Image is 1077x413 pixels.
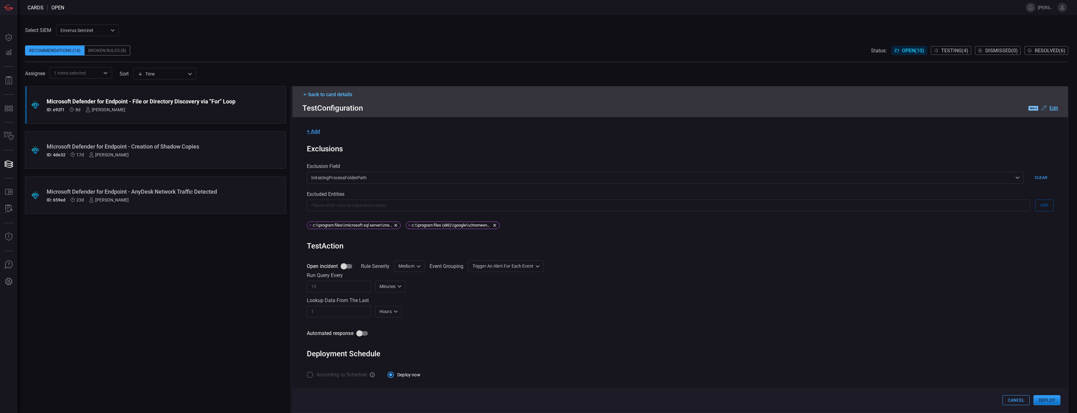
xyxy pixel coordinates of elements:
div: Microsoft Defender for Endpoint - AnyDesk Network Traffic Detected [47,188,240,195]
div: Minutes [375,281,405,292]
input: 60 [307,306,371,317]
div: Test Configuration [302,104,1058,112]
div: Exclusions [307,144,343,153]
span: Sep 11, 2025 6:31 AM [75,107,80,112]
button: Inventory [1,129,16,144]
span: Cards [28,5,44,11]
p: Trigger an alert for each event [472,263,533,269]
div: back to card details [302,91,1058,97]
u: Edit [1049,105,1058,111]
button: + Add [307,128,320,134]
div: Hours [375,306,402,317]
div: [PERSON_NAME] [89,152,129,157]
button: Open [101,69,110,77]
h5: ID: e92f1 [47,107,64,112]
button: Reports [1,73,16,88]
div: InitiatingProcessFolderPath [307,172,1023,183]
span: open [51,5,64,11]
span: Dismissed ( 0 ) [985,48,1018,54]
span: [PERSON_NAME].[PERSON_NAME] [1038,5,1055,10]
h5: ID: 659ed [47,197,65,202]
div: Run query every [307,272,1054,278]
button: Ask Us A Question [1,257,16,272]
span: Status: [871,48,887,54]
div: [PERSON_NAME] [89,197,129,202]
div: Lookup data from the last [307,297,1054,303]
button: Dismissed(0) [975,46,1021,55]
button: Rule Catalog [1,185,16,200]
span: Testing ( 4 ) [941,48,968,54]
span: 1 Items selected [54,70,86,76]
div: Excluded Entities [307,191,1054,197]
label: sort [120,71,129,77]
button: MITRE - Detection Posture [1,101,16,116]
span: c:\\program files (x86)\\google\\chromeenterprisecompanion\\enterprise_companion.exe [410,223,493,227]
span: c:\\program files\\microsoft sql server\\mssql13.mssqlserver\\mssql\\binn\\sqlagent.exe [311,223,394,227]
p: Enverus Sentinel [60,27,109,34]
div: Test Action [307,242,1054,250]
label: Select SIEM [25,27,51,33]
button: Preferences [1,274,16,289]
h5: ID: 4de32 [47,152,65,157]
p: Medium [399,263,415,269]
div: [PERSON_NAME] [85,107,125,112]
button: Dashboard [1,30,16,45]
div: c:\\program files (x86)\\google\\chromeenterprisecompanion\\enterprise_companion.exe [406,222,500,229]
label: Event Grouping [430,263,463,269]
div: Time [138,71,186,77]
button: Cards [1,157,16,172]
div: Exclusion Field [307,163,1054,169]
span: Open incident [307,263,338,270]
span: According to Schedule [317,371,367,379]
div: Microsoft Defender for Endpoint - File or Directory Discovery via "For" Loop [47,98,240,105]
span: Resolved ( 6 ) [1035,48,1065,54]
span: Open ( 10 ) [902,48,924,54]
span: Automated response [307,330,353,337]
input: 15 [307,281,371,292]
button: Detections [1,45,16,60]
span: Deploy now [397,372,420,378]
button: Deploy [1033,395,1060,405]
button: ALERT ANALYSIS [1,201,16,217]
input: Please enter comma separated values [307,200,1030,211]
button: Threat Intelligence [1,229,16,244]
button: Open(10) [892,46,927,55]
span: Aug 27, 2025 8:31 AM [76,197,84,202]
button: Cancel [1002,395,1030,405]
div: Deployment Schedule [307,349,1054,358]
button: Resolved(6) [1024,46,1068,55]
div: c:\\program files\\microsoft sql server\\mssql13.mssqlserver\\mssql\\binn\\sqlagent.exe [307,222,401,229]
div: Microsoft Defender for Endpoint - Creation of Shadow Copies [47,143,240,150]
span: Assignee [25,71,45,76]
span: Sep 02, 2025 11:50 AM [76,152,84,157]
button: Testing(4) [931,46,971,55]
div: Recommendations (14) [25,45,85,55]
label: Rule Severity [361,263,389,269]
button: Clear [1028,172,1054,183]
div: Broken Rules (8) [85,45,130,55]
